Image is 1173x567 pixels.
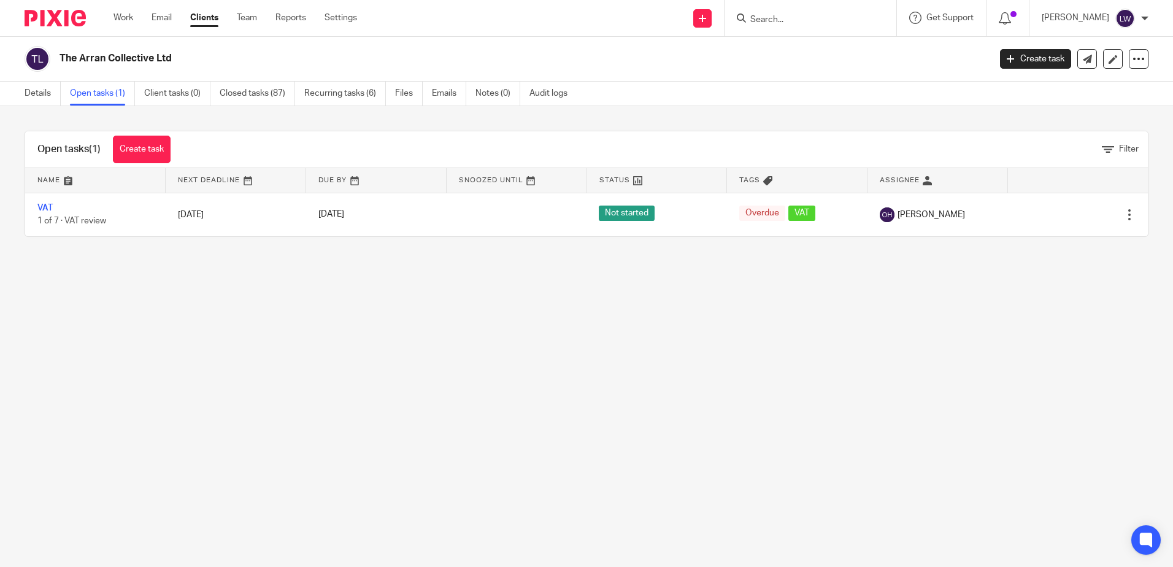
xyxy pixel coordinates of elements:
[1119,145,1139,153] span: Filter
[190,12,218,24] a: Clients
[89,144,101,154] span: (1)
[739,177,760,183] span: Tags
[529,82,577,106] a: Audit logs
[1115,9,1135,28] img: svg%3E
[926,13,974,22] span: Get Support
[113,12,133,24] a: Work
[1000,49,1071,69] a: Create task
[432,82,466,106] a: Emails
[318,210,344,219] span: [DATE]
[395,82,423,106] a: Files
[325,12,357,24] a: Settings
[880,207,894,222] img: svg%3E
[475,82,520,106] a: Notes (0)
[144,82,210,106] a: Client tasks (0)
[788,206,815,221] span: VAT
[113,136,171,163] a: Create task
[70,82,135,106] a: Open tasks (1)
[60,52,797,65] h2: The Arran Collective Ltd
[599,177,630,183] span: Status
[166,193,306,236] td: [DATE]
[37,217,106,225] span: 1 of 7 · VAT review
[459,177,523,183] span: Snoozed Until
[25,10,86,26] img: Pixie
[749,15,860,26] input: Search
[37,204,53,212] a: VAT
[152,12,172,24] a: Email
[25,82,61,106] a: Details
[237,12,257,24] a: Team
[220,82,295,106] a: Closed tasks (87)
[599,206,655,221] span: Not started
[739,206,785,221] span: Overdue
[1042,12,1109,24] p: [PERSON_NAME]
[37,143,101,156] h1: Open tasks
[275,12,306,24] a: Reports
[25,46,50,72] img: svg%3E
[304,82,386,106] a: Recurring tasks (6)
[898,209,965,221] span: [PERSON_NAME]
